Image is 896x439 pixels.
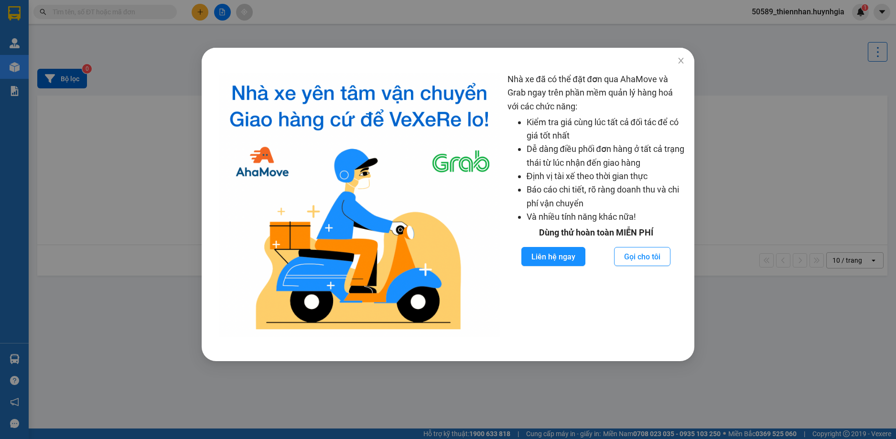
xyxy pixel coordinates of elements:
button: Close [668,48,694,75]
div: Dùng thử hoàn toàn MIỄN PHÍ [507,226,685,239]
li: Kiểm tra giá cùng lúc tất cả đối tác để có giá tốt nhất [526,116,685,143]
span: close [677,57,685,64]
span: Liên hệ ngay [531,251,575,263]
span: Gọi cho tôi [624,251,660,263]
li: Và nhiều tính năng khác nữa! [526,210,685,224]
div: Nhà xe đã có thể đặt đơn qua AhaMove và Grab ngay trên phần mềm quản lý hàng hoá với các chức năng: [507,73,685,337]
li: Định vị tài xế theo thời gian thực [526,170,685,183]
img: logo [219,73,500,337]
li: Dễ dàng điều phối đơn hàng ở tất cả trạng thái từ lúc nhận đến giao hàng [526,142,685,170]
button: Gọi cho tôi [614,247,670,266]
button: Liên hệ ngay [521,247,585,266]
li: Báo cáo chi tiết, rõ ràng doanh thu và chi phí vận chuyển [526,183,685,210]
